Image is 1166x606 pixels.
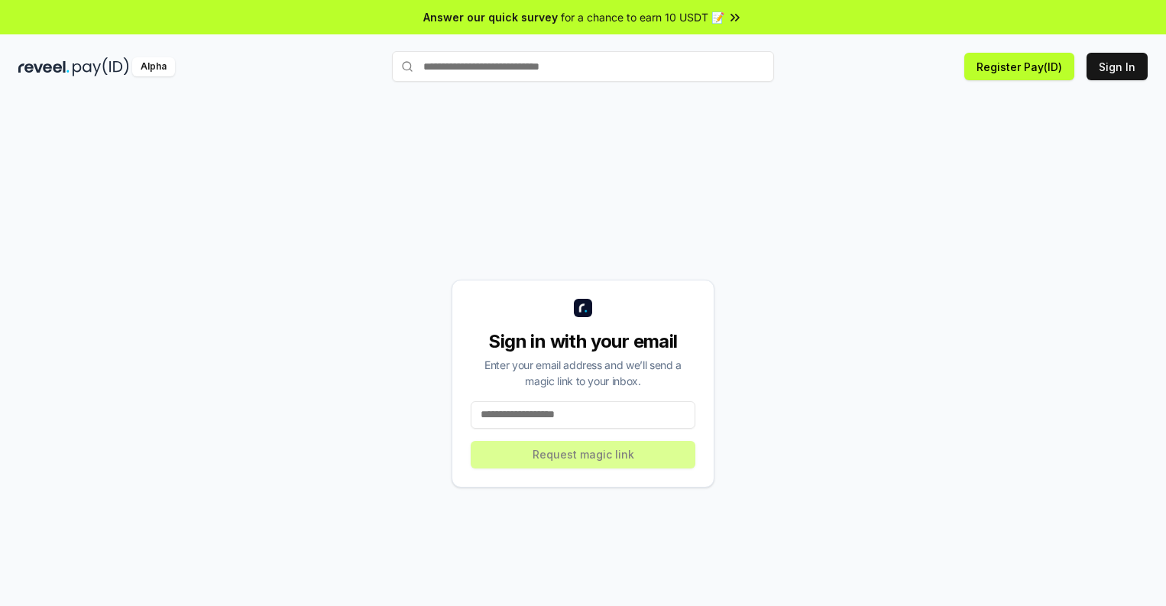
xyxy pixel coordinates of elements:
span: for a chance to earn 10 USDT 📝 [561,9,724,25]
img: logo_small [574,299,592,317]
button: Sign In [1087,53,1148,80]
div: Enter your email address and we’ll send a magic link to your inbox. [471,357,695,389]
span: Answer our quick survey [423,9,558,25]
div: Alpha [132,57,175,76]
img: pay_id [73,57,129,76]
img: reveel_dark [18,57,70,76]
button: Register Pay(ID) [964,53,1074,80]
div: Sign in with your email [471,329,695,354]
